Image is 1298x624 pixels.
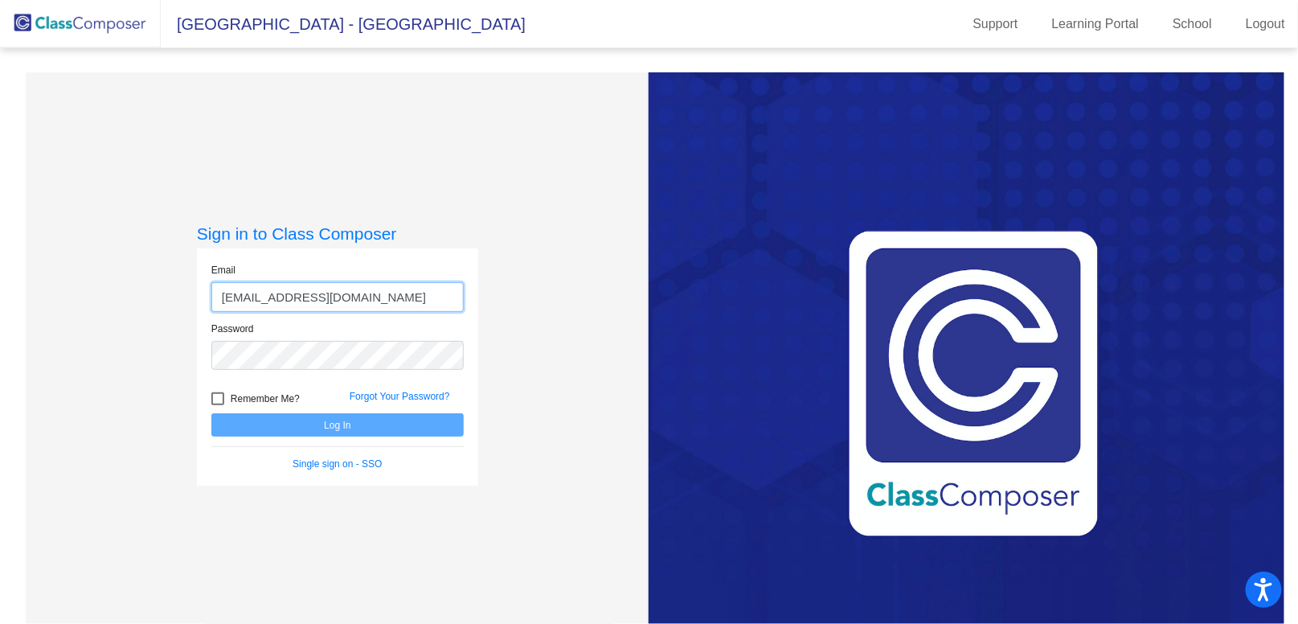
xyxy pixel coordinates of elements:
[211,263,235,277] label: Email
[960,11,1031,37] a: Support
[161,11,526,37] span: [GEOGRAPHIC_DATA] - [GEOGRAPHIC_DATA]
[197,224,478,244] h3: Sign in to Class Composer
[1160,11,1225,37] a: School
[350,391,450,402] a: Forgot Your Password?
[1233,11,1298,37] a: Logout
[1039,11,1153,37] a: Learning Portal
[211,413,464,437] button: Log In
[211,322,254,336] label: Password
[293,458,382,470] a: Single sign on - SSO
[231,389,300,408] span: Remember Me?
